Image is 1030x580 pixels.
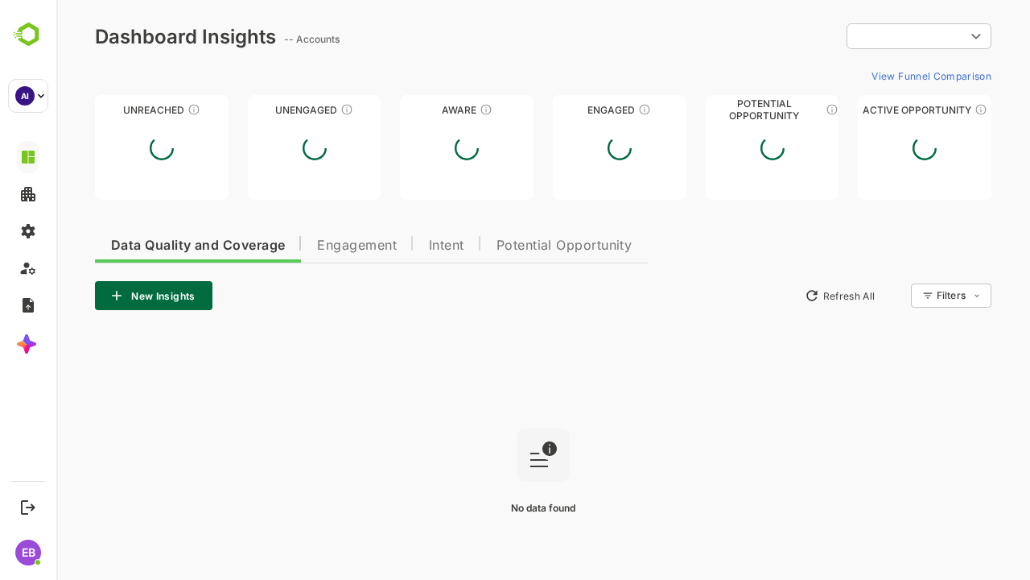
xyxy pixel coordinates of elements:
div: Aware [344,104,477,116]
span: Engagement [261,239,340,252]
span: Potential Opportunity [440,239,576,252]
div: Potential Opportunity [649,104,783,116]
div: These accounts have just entered the buying cycle and need further nurturing [423,103,436,116]
div: These accounts have not been engaged with for a defined time period [131,103,144,116]
div: These accounts are warm, further nurturing would qualify them to MQAs [582,103,595,116]
div: ​ [790,22,935,51]
button: Logout [17,496,39,518]
div: These accounts have not shown enough engagement and need nurturing [284,103,297,116]
div: AI [15,86,35,106]
div: Unreached [39,104,172,116]
div: Engaged [496,104,630,116]
ag: -- Accounts [228,33,288,45]
div: Dashboard Insights [39,25,220,48]
div: EB [15,540,41,565]
span: No data found [455,502,519,514]
img: BambooboxLogoMark.f1c84d78b4c51b1a7b5f700c9845e183.svg [8,19,49,50]
div: These accounts have open opportunities which might be at any of the Sales Stages [918,103,931,116]
div: Filters [879,281,935,310]
div: Unengaged [192,104,325,116]
div: Filters [880,289,909,301]
button: New Insights [39,281,156,310]
div: Active Opportunity [801,104,935,116]
div: These accounts are MQAs and can be passed on to Inside Sales [769,103,782,116]
button: View Funnel Comparison [809,63,935,89]
span: Data Quality and Coverage [55,239,229,252]
button: Refresh All [741,283,826,309]
span: Intent [373,239,408,252]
